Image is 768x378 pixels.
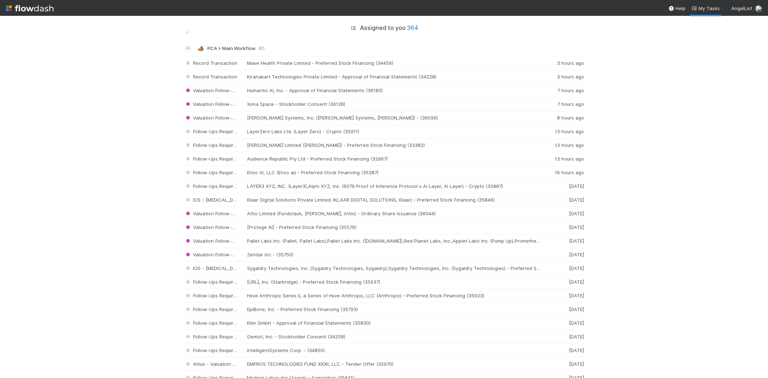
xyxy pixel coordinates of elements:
div: 8 hours ago [541,115,584,121]
div: 3 hours ago [541,74,584,80]
img: avatar_5106bb14-94e9-4897-80de-6ae81081f36d.png [755,5,762,12]
div: [DATE] [541,334,584,340]
a: My Tasks [691,5,720,12]
div: Zendar Inc - (35750) [247,252,541,258]
div: IntelligentSystems Corp. - (34850) [247,347,541,354]
span: Valuation Follow-Ups Required [184,224,261,230]
span: Record Transaction [184,74,237,80]
span: Valuation Follow-Ups Required [184,238,261,244]
span: Follow-Ups Required [184,347,239,353]
div: [DATE] [541,211,584,217]
div: [DATE] [541,183,584,189]
span: Valuation Follow-Ups Required [184,101,261,107]
div: [DATE] [541,293,584,299]
div: 3 hours ago [541,60,584,66]
span: 🏕️ [198,46,204,51]
div: [DATE] [541,361,584,367]
span: Follow-Ups Required [184,293,239,298]
div: Gemist, Inc. - Stockholder Consent (34258) [247,334,541,340]
div: Mave Health Private Limited - Preferred Stock Financing (34459) [247,60,541,66]
span: Follow-Ups Required [184,306,239,312]
div: Sygaldry Technologies, Inc. (Sygaldry Technologies, Sygaldry),Sygaldry Technologies, Inc. (Sygald... [247,265,541,271]
div: EMPROS TECHNOLOGIES FUND XXXII, LLC - Tender Offer (35970) [247,361,541,367]
span: Follow-Ups Required [184,142,239,148]
span: Valuation Follow-Ups Required [184,115,261,121]
div: Attio Limited (Fundstack, [PERSON_NAME], Attio) - Ordinary Share Issuance (36044) [247,211,541,217]
span: AngelList [731,5,752,11]
div: Help [668,5,686,12]
div: [DATE] [541,265,584,271]
span: Valuation Follow-Ups Required [184,211,261,216]
div: LAYER3 XYZ, INC. (Layer3),Alphi XYZ, Inc. (6079 Proof of Inference Protocol x Ai Layer, AI Layer)... [247,183,541,189]
div: Klim GmbH - Approval of Financial Statements (35830) [247,320,541,326]
div: Klaar Digital Solutions Private Limited (KLAAR DIGITAL SOLUTIONS, Klaar) - Preferred Stock Financ... [247,197,541,203]
img: logo-inverted-e16ddd16eac7371096b0.svg [6,2,54,14]
span: PCA > Main Workflow [207,45,256,51]
div: Xona Space - Stockholder Consent (36128) [247,101,541,107]
div: Enso AI, LLC (Enso ai) - Preferred Stock Financing (35287) [247,170,541,176]
span: Follow-Ups Required [184,156,239,162]
span: Follow-Ups Required [184,279,239,285]
div: Audience Republic Pty Ltd - Preferred Stock Financing (32667) [247,156,541,162]
div: Pallet Labs Inc. (Pallet, Pallet Labs),Pallet Labs Inc. ([DOMAIN_NAME]),Red Planet Labs, Inc.,App... [247,238,541,244]
span: IOS - [MEDICAL_DATA] [184,265,243,271]
div: Kiranakart Technologies Private Limited - Approval of Financial Statements (34228) [247,74,541,80]
div: 13 hours ago [541,129,584,135]
div: [PERSON_NAME] Limited ([PERSON_NAME]) - Preferred Stock Financing (33382) [247,142,541,148]
div: 16 hours ago [541,170,584,176]
div: [URL], Inc. (Starbridge) - Preferred Stock Financing (35937) [247,279,541,285]
h5: Assigned to you [360,24,418,32]
span: Follow-Ups Required [184,183,239,189]
div: EpiBone, Inc. - Preferred Stock Financing (35793) [247,306,541,312]
div: 7 hours ago [541,101,584,107]
span: Follow-Ups Required [184,320,239,326]
span: My Tasks [691,5,720,11]
div: Hiive Anthropic Series II, a Series of Hiive Anthropic, LLC (Anthropic) - Preferred Stock Financi... [247,293,541,299]
span: Record Transaction [184,60,237,66]
span: 60 [259,45,265,51]
div: [DATE] [541,197,584,203]
span: IOS - [MEDICAL_DATA] [184,197,243,203]
div: [DATE] [541,306,584,312]
div: [DATE] [541,252,584,258]
span: Follow-Ups Required [184,129,239,134]
div: [DATE] [541,347,584,354]
span: 364 [407,24,418,31]
div: [PERSON_NAME] Systems, Inc. ([PERSON_NAME] Systems, [PERSON_NAME]) - (36099) [247,115,541,121]
div: [DATE] [541,279,584,285]
div: [Protege AI] - Preferred Stock Financing (35576) [247,224,541,230]
span: Valuation Follow-Ups Required [184,252,261,257]
div: [DATE] [541,320,584,326]
span: Valuation Follow-Ups Required [184,87,261,93]
div: 13 hours ago [541,142,584,148]
div: 7 hours ago [541,87,584,94]
div: [DATE] [541,238,584,244]
span: Altius - Valuation Update [184,361,249,367]
div: [DATE] [541,224,584,230]
span: Follow-Ups Required [184,170,239,175]
div: 13 hours ago [541,156,584,162]
div: Humantic AI, Inc. - Approval of Financial Statements (36180) [247,87,541,94]
span: Follow-Ups Required [184,334,239,339]
div: LayerZero Labs Ltd. (Layer Zero) - Crypto (35911) [247,129,541,135]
